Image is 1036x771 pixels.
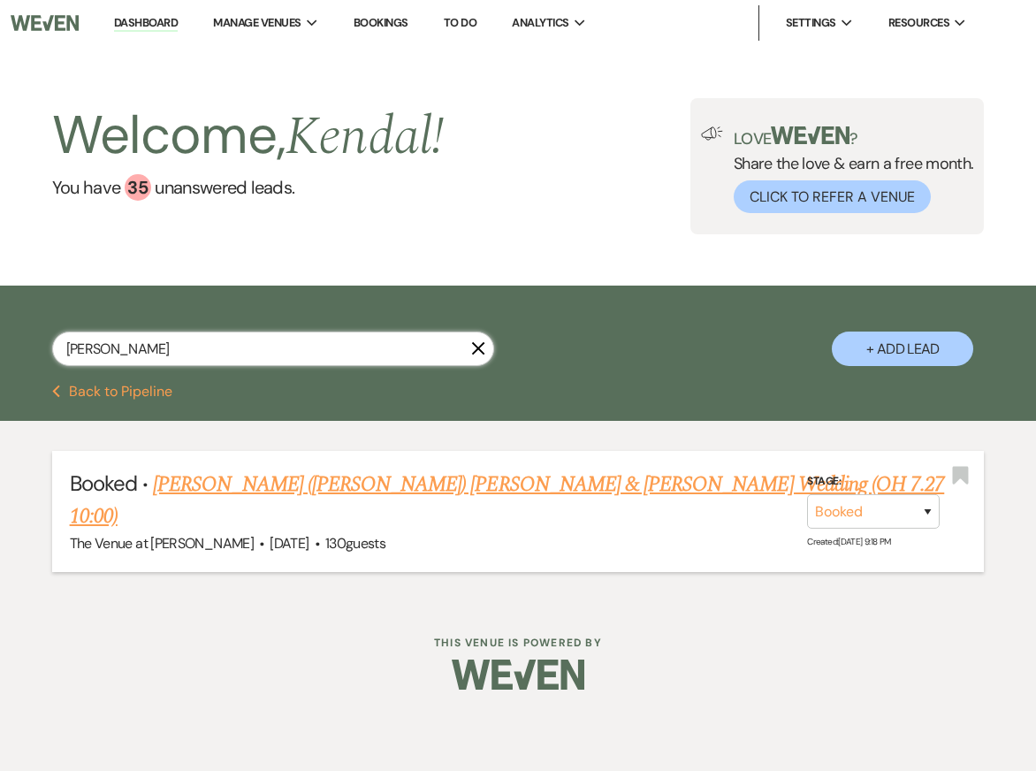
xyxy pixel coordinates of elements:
img: loud-speaker-illustration.svg [701,126,723,141]
button: Click to Refer a Venue [734,180,931,213]
span: Analytics [512,14,568,32]
img: Weven Logo [11,4,79,42]
a: Bookings [354,15,408,30]
a: To Do [444,15,476,30]
span: Booked [70,469,137,497]
span: The Venue at [PERSON_NAME] [70,534,254,553]
span: Created: [DATE] 9:18 PM [807,536,890,547]
span: Kendal ! [286,96,444,178]
button: Back to Pipeline [52,385,173,399]
a: You have 35 unanswered leads. [52,174,444,201]
input: Search by name, event date, email address or phone number [52,332,494,366]
span: [DATE] [270,534,309,553]
div: Share the love & earn a free month. [723,126,974,213]
a: Dashboard [114,15,178,32]
div: 35 [125,174,151,201]
span: Resources [888,14,949,32]
h2: Welcome, [52,98,444,174]
span: 130 guests [325,534,385,553]
span: Manage Venues [213,14,301,32]
p: Love ? [734,126,974,147]
label: Stage: [807,472,940,492]
button: + Add Lead [832,332,973,366]
a: [PERSON_NAME] ([PERSON_NAME]) [PERSON_NAME] & [PERSON_NAME] Wedding (OH 7.27 10:00) [70,469,945,532]
span: Settings [786,14,836,32]
img: Weven Logo [452,644,584,706]
img: weven-logo-green.svg [771,126,849,144]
